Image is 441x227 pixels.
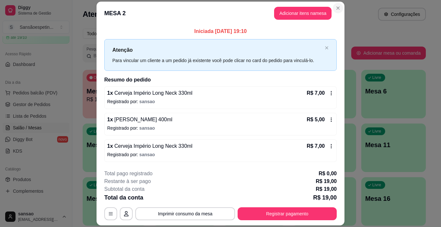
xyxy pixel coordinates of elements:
button: Registrar pagamento [238,207,337,220]
button: Adicionar itens namesa [274,7,332,20]
button: Imprimir consumo da mesa [135,207,235,220]
h2: Resumo do pedido [104,76,337,84]
p: Registrado por: [107,98,334,105]
p: 1 x [107,142,192,150]
p: Total pago registrado [104,170,152,178]
p: Restante à ser pago [104,178,151,185]
p: R$ 5,00 [307,116,325,124]
p: R$ 19,00 [313,193,337,202]
span: Cerveja Império Long Neck 330ml [113,90,192,96]
span: sansao [139,152,155,157]
p: 1 x [107,116,172,124]
p: 1 x [107,89,192,97]
span: sansao [139,125,155,131]
span: Cerveja Império Long Neck 330ml [113,143,192,149]
p: R$ 0,00 [319,170,337,178]
header: MESA 2 [97,2,344,25]
p: Registrado por: [107,151,334,158]
div: Para vincular um cliente a um pedido já existente você pode clicar no card do pedido para vinculá... [112,57,322,64]
p: R$ 19,00 [316,185,337,193]
p: Atenção [112,46,322,54]
button: close [325,46,329,50]
p: R$ 7,00 [307,89,325,97]
p: Registrado por: [107,125,334,131]
span: [PERSON_NAME] 400ml [113,117,172,122]
button: Close [333,3,343,13]
p: Iniciada [DATE] 19:10 [104,27,337,35]
p: Total da conta [104,193,143,202]
span: sansao [139,99,155,104]
p: R$ 7,00 [307,142,325,150]
p: R$ 19,00 [316,178,337,185]
p: Subtotal da conta [104,185,145,193]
